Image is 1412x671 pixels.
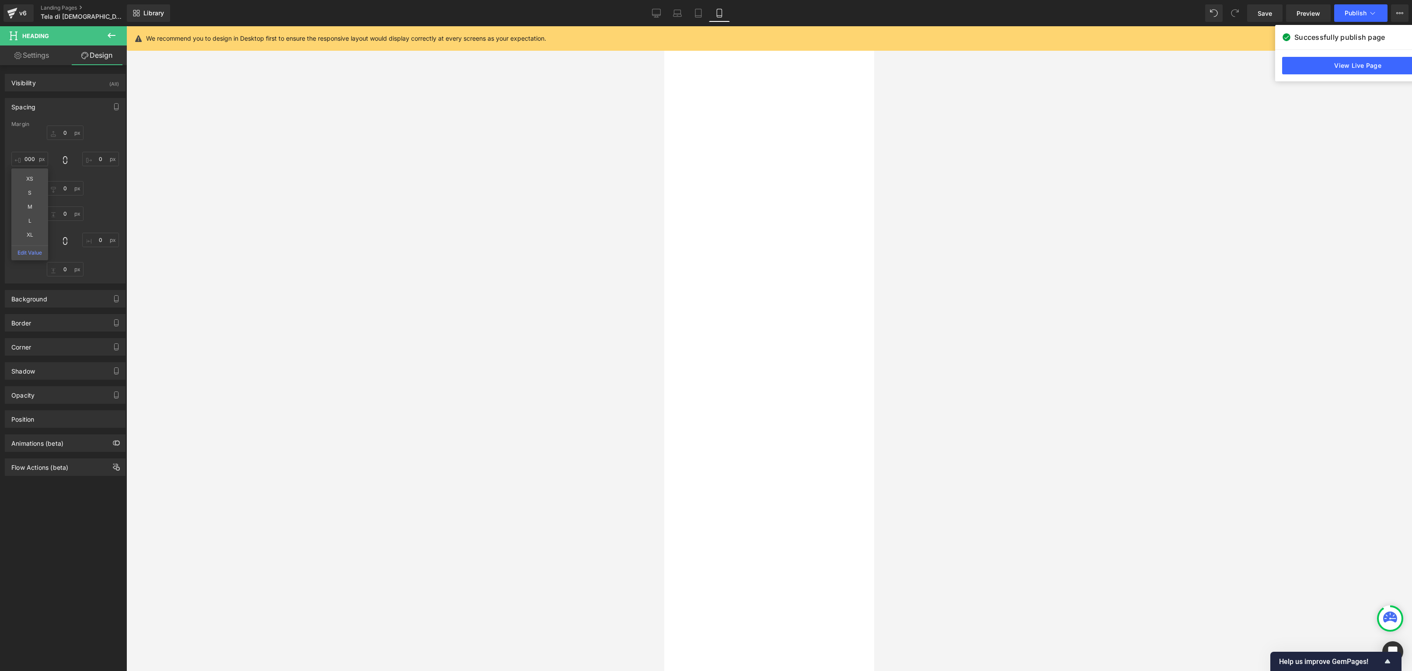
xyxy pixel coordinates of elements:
[709,4,730,22] a: Mobile
[1345,10,1367,17] span: Publish
[11,152,48,166] input: 0
[11,74,36,87] div: Visibility
[667,4,688,22] a: Laptop
[11,186,48,200] li: S
[3,4,34,22] a: v6
[22,32,49,39] span: Heading
[41,4,141,11] a: Landing Pages
[11,411,34,423] div: Position
[65,45,129,65] a: Design
[11,98,35,111] div: Spacing
[11,315,31,327] div: Border
[11,172,48,186] li: XS
[82,152,119,166] input: 0
[11,363,35,375] div: Shadow
[11,202,119,208] div: Padding
[47,181,84,196] input: 0
[11,214,48,228] li: L
[1279,657,1382,666] span: Help us improve GemPages!
[1205,4,1223,22] button: Undo
[1286,4,1331,22] a: Preview
[47,262,84,276] input: 0
[688,4,709,22] a: Tablet
[1297,9,1320,18] span: Preview
[146,34,546,43] p: We recommend you to design in Desktop first to ensure the responsive layout would display correct...
[82,233,119,247] input: 0
[11,435,63,447] div: Animations (beta)
[11,339,31,351] div: Corner
[11,459,68,471] div: Flow Actions (beta)
[11,245,48,260] li: Edit Value
[11,200,48,214] li: M
[646,4,667,22] a: Desktop
[11,290,47,303] div: Background
[11,387,35,399] div: Opacity
[11,121,119,127] div: Margin
[1226,4,1244,22] button: Redo
[47,206,84,221] input: 0
[1258,9,1272,18] span: Save
[109,74,119,89] div: (All)
[41,13,125,20] span: Tela di [DEMOGRAPHIC_DATA]
[1334,4,1388,22] button: Publish
[1279,656,1393,667] button: Show survey - Help us improve GemPages!
[143,9,164,17] span: Library
[47,126,84,140] input: 0
[1391,4,1409,22] button: More
[17,7,28,19] div: v6
[1382,641,1403,662] div: Open Intercom Messenger
[127,4,170,22] a: New Library
[11,228,48,242] li: XL
[1294,32,1385,42] span: Successfully publish page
